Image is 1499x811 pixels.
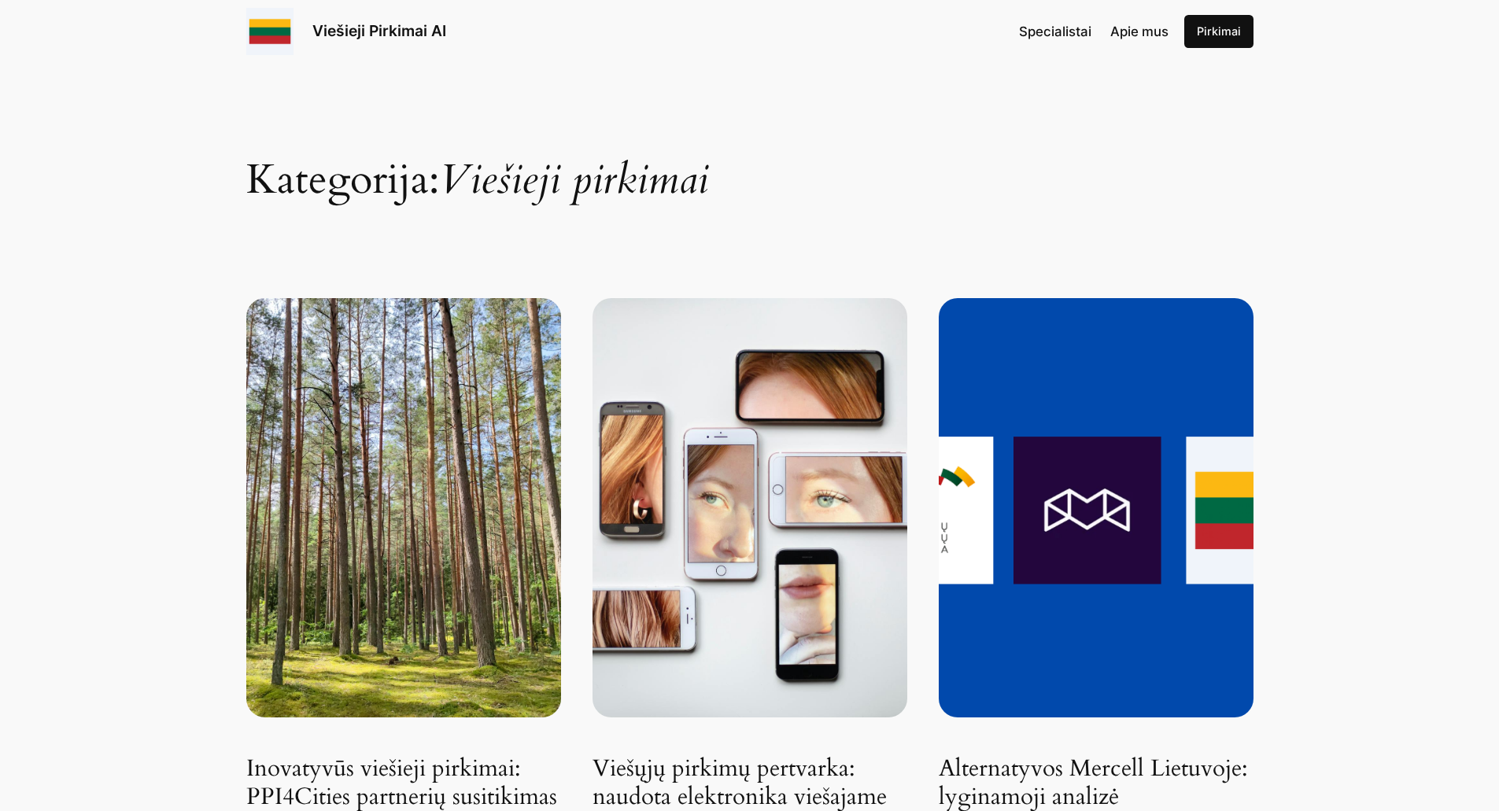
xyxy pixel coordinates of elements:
img: ​Alternatyvos Mercell Lietuvoje: lyginamoji analizė [939,298,1253,717]
img: Viešieji pirkimai logo [246,8,294,55]
: Inovatyvūs viešieji pirkimai: PPI4Cities partnerių susitikimas Lietuvoje [246,298,561,717]
a: Specialistai [1019,21,1091,42]
: Viešųjų pirkimų pertvarka: naudota elektronika viešajame sektoriuje [593,298,907,717]
a: Pirkimai [1184,15,1253,48]
a: Apie mus [1110,21,1169,42]
a: Viešieji Pirkimai AI [312,21,446,40]
span: Specialistai [1019,24,1091,39]
h1: Kategorija: [246,78,1253,201]
span: Viešieji pirkimai [439,152,708,208]
a: ​Alternatyvos Mercell Lietuvoje: lyginamoji analizė [939,755,1253,811]
span: Apie mus [1110,24,1169,39]
nav: Navigation [1019,21,1169,42]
